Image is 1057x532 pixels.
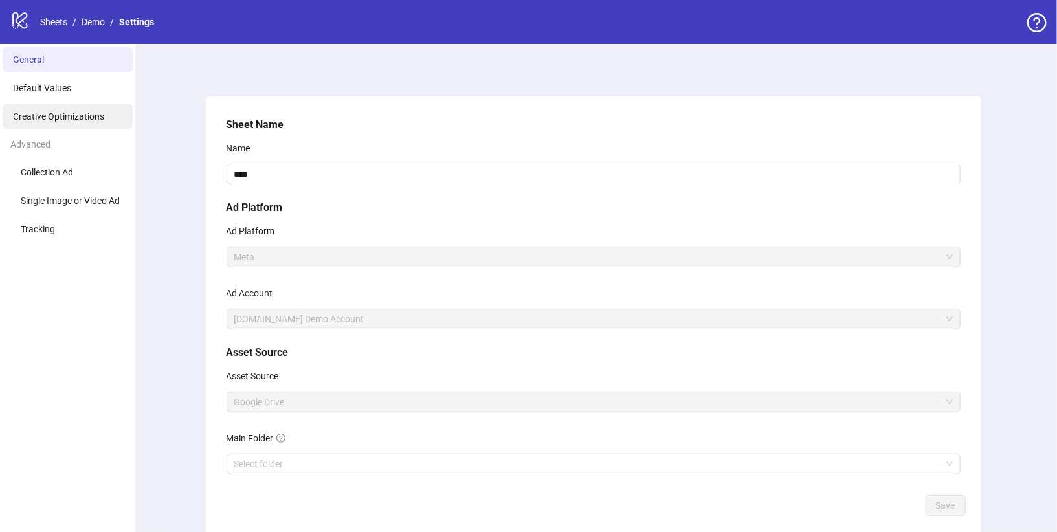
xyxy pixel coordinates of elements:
[21,224,55,234] span: Tracking
[38,15,70,29] a: Sheets
[926,495,966,516] button: Save
[227,117,961,133] h5: Sheet Name
[234,309,953,329] span: Kitchn.io Demo Account
[110,15,114,29] li: /
[227,283,282,304] label: Ad Account
[227,221,284,241] label: Ad Platform
[227,200,961,216] h5: Ad Platform
[234,247,953,267] span: Meta
[276,434,285,443] span: question-circle
[227,428,294,449] label: Main Folder
[21,195,120,206] span: Single Image or Video Ad
[117,15,157,29] a: Settings
[227,345,961,360] h5: Asset Source
[13,54,44,65] span: General
[227,164,961,184] input: Name
[227,138,259,159] label: Name
[234,392,953,412] span: Google Drive
[21,167,73,177] span: Collection Ad
[79,15,107,29] a: Demo
[227,366,287,386] label: Asset Source
[72,15,76,29] li: /
[13,111,104,122] span: Creative Optimizations
[1027,13,1047,32] span: question-circle
[13,83,71,93] span: Default Values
